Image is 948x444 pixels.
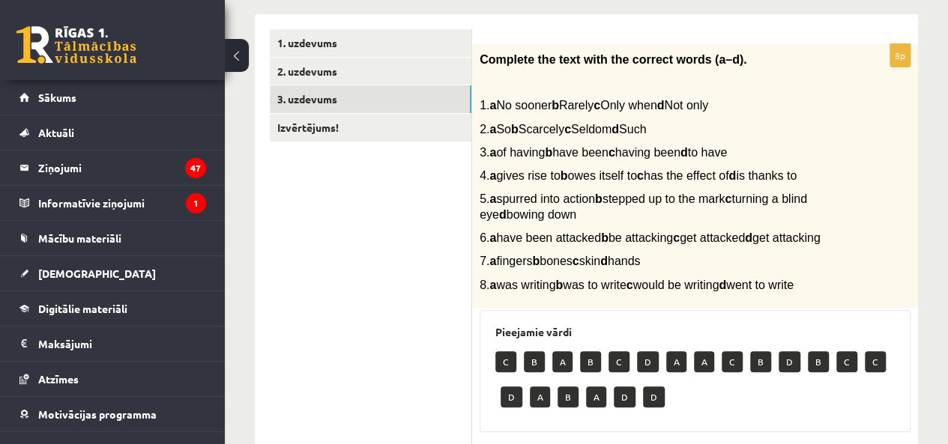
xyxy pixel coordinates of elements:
[19,150,206,185] a: Ziņojumi47
[480,99,708,112] span: 1. No sooner Rarely Only when Not only
[745,231,752,244] b: d
[609,146,615,159] b: c
[480,279,794,291] span: 8. was writing was to write would be writing went to write
[495,326,895,338] h3: Pieejamie vārdi
[595,192,603,205] b: b
[779,351,800,372] p: D
[19,291,206,326] a: Digitālie materiāli
[270,58,471,85] a: 2. uzdevums
[511,123,519,136] b: b
[612,123,619,136] b: d
[489,123,496,136] b: a
[480,255,640,267] span: 7. fingers bones skin hands
[19,186,206,220] a: Informatīvie ziņojumi1
[637,169,644,182] b: c
[666,351,686,372] p: A
[499,208,507,221] b: d
[890,43,911,67] p: 8p
[643,386,665,407] p: D
[573,255,579,267] b: c
[38,126,74,139] span: Aktuāli
[750,351,771,372] p: B
[495,351,516,372] p: C
[836,351,857,372] p: C
[38,150,206,185] legend: Ziņojumi
[580,351,601,372] p: B
[38,372,79,386] span: Atzīmes
[38,407,157,421] span: Motivācijas programma
[594,99,600,112] b: c
[601,231,609,244] b: b
[530,386,550,407] p: A
[38,231,121,245] span: Mācību materiāli
[719,279,726,291] b: d
[532,255,540,267] b: b
[38,302,127,315] span: Digitālie materiāli
[270,114,471,142] a: Izvērtējums!
[614,386,635,407] p: D
[38,91,76,104] span: Sākums
[270,85,471,113] a: 3. uzdevums
[489,146,496,159] b: a
[600,255,608,267] b: d
[561,169,568,182] b: b
[728,169,736,182] b: d
[558,386,579,407] p: B
[480,53,747,66] span: Complete the text with the correct words (a–d).
[524,351,545,372] p: B
[627,279,633,291] b: c
[609,351,630,372] p: C
[657,99,665,112] b: d
[19,256,206,291] a: [DEMOGRAPHIC_DATA]
[19,326,206,361] a: Maksājumi
[19,362,206,396] a: Atzīmes
[19,80,206,115] a: Sākums
[489,279,496,291] b: a
[552,99,559,112] b: b
[586,386,606,407] p: A
[19,115,206,150] a: Aktuāli
[865,351,886,372] p: C
[480,169,797,182] span: 4. gives rise to owes itself to has the effect of is thanks to
[480,231,821,244] span: 6. have been attacked be attacking get attacked get attacking
[552,351,573,372] p: A
[38,267,156,280] span: [DEMOGRAPHIC_DATA]
[38,326,206,361] legend: Maksājumi
[480,146,727,159] span: 3. of having have been having been to have
[489,255,496,267] b: a
[185,158,206,178] i: 47
[270,29,471,57] a: 1. uzdevums
[16,26,136,64] a: Rīgas 1. Tālmācības vidusskola
[808,351,829,372] p: B
[555,279,563,291] b: b
[19,397,206,431] a: Motivācijas programma
[480,192,807,221] span: 5. spurred into action stepped up to the mark turning a blind eye bowing down
[489,99,496,112] b: a
[694,351,714,372] p: A
[19,221,206,255] a: Mācību materiāli
[186,193,206,213] i: 1
[680,146,688,159] b: d
[501,386,522,407] p: D
[489,192,496,205] b: a
[564,123,571,136] b: c
[489,169,496,182] b: a
[480,123,646,136] span: 2. So Scarcely Seldom Such
[673,231,680,244] b: c
[38,186,206,220] legend: Informatīvie ziņojumi
[545,146,552,159] b: b
[722,351,743,372] p: C
[637,351,659,372] p: D
[489,231,496,244] b: a
[725,192,731,205] b: c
